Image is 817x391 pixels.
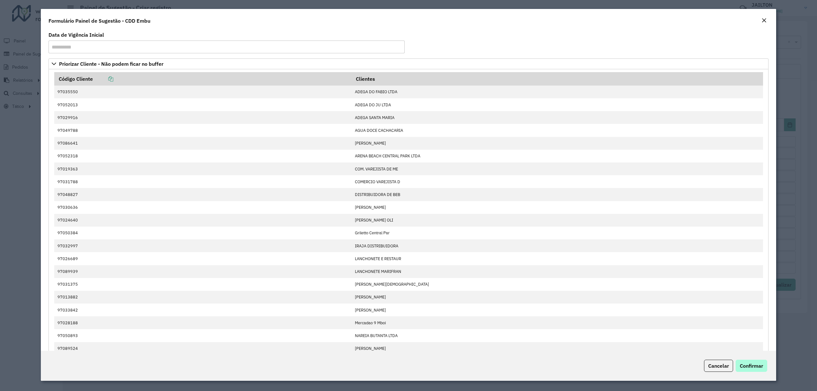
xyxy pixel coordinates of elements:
td: LANCHONETE MARIFRAN [352,265,763,278]
td: LANCHONETE E RESTAUR [352,252,763,265]
td: 97048827 [54,188,352,201]
td: [PERSON_NAME][DEMOGRAPHIC_DATA] [352,278,763,291]
td: 97013882 [54,291,352,304]
td: 97019363 [54,162,352,175]
td: ADEGA DO FABIO LTDA [352,86,763,98]
td: COMERCIO VAREJISTA D [352,175,763,188]
td: Griletto Central Par [352,227,763,239]
td: 97033842 [54,304,352,316]
td: [PERSON_NAME] [352,342,763,355]
em: Fechar [761,18,767,23]
td: 97024640 [54,214,352,227]
td: 97089524 [54,342,352,355]
td: ARENA BEACH CENTRAL PARK LTDA [352,150,763,162]
td: 97086641 [54,137,352,150]
td: [PERSON_NAME] [352,304,763,316]
h4: Formulário Painel de Sugestão - CDD Embu [49,17,150,25]
td: 97028188 [54,316,352,329]
td: COM. VAREJISTA DE ME [352,162,763,175]
td: 97052318 [54,150,352,162]
a: Copiar [93,76,113,82]
th: Código Cliente [54,72,352,86]
td: AGUA DOCE CACHACARIA [352,124,763,137]
td: 97032997 [54,239,352,252]
td: IRAJA DISTRIBUIDORA [352,239,763,252]
td: 97089939 [54,265,352,278]
td: [PERSON_NAME] [352,201,763,214]
td: Mercadao 9 Mboi [352,316,763,329]
span: Confirmar [740,363,763,369]
td: ADEGA DO JU LTDA [352,98,763,111]
td: 97049788 [54,124,352,137]
td: ADEGA SANTA MARIA [352,111,763,124]
th: Clientes [352,72,763,86]
button: Cancelar [704,360,733,372]
td: [PERSON_NAME] [352,291,763,304]
td: 97052013 [54,98,352,111]
td: 97035550 [54,86,352,98]
span: Cancelar [708,363,729,369]
td: DISTRIBUIDORA DE BEB [352,188,763,201]
td: 97029916 [54,111,352,124]
label: Data de Vigência Inicial [49,31,104,39]
td: 97026689 [54,252,352,265]
td: 97050384 [54,227,352,239]
a: Priorizar Cliente - Não podem ficar no buffer [49,58,768,69]
td: 97050893 [54,329,352,342]
td: 97030636 [54,201,352,214]
span: Priorizar Cliente - Não podem ficar no buffer [59,61,163,66]
button: Confirmar [736,360,767,372]
td: [PERSON_NAME] [352,137,763,150]
td: 97031375 [54,278,352,291]
td: NAREIA BUTANTA LTDA [352,329,763,342]
td: [PERSON_NAME] OLI [352,214,763,227]
td: 97031788 [54,175,352,188]
button: Close [760,17,768,25]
